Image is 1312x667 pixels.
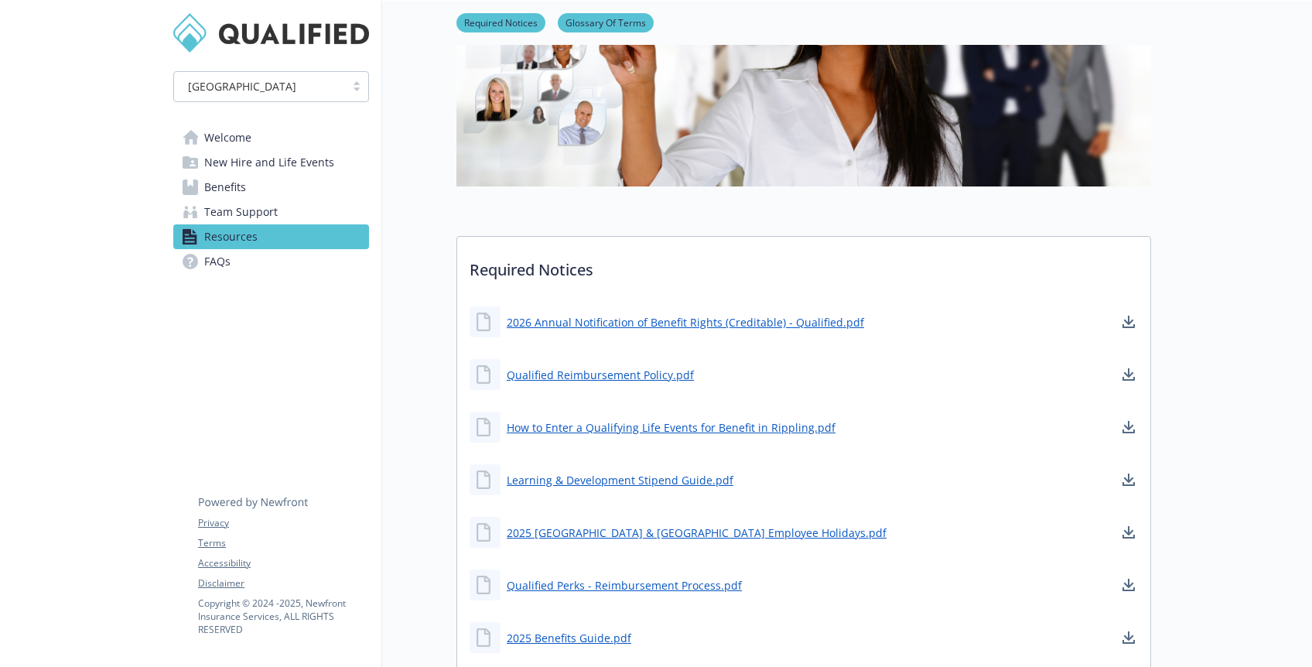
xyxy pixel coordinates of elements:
a: New Hire and Life Events [173,150,369,175]
span: Benefits [204,175,246,200]
span: FAQs [204,249,231,274]
a: Accessibility [198,556,368,570]
a: download document [1119,418,1138,436]
a: How to Enter a Qualifying Life Events for Benefit in Rippling.pdf [507,419,835,436]
a: Benefits [173,175,369,200]
span: [GEOGRAPHIC_DATA] [182,78,337,94]
a: download document [1119,470,1138,489]
a: Resources [173,224,369,249]
a: Learning & Development Stipend Guide.pdf [507,472,733,488]
a: Privacy [198,516,368,530]
a: 2025 [GEOGRAPHIC_DATA] & [GEOGRAPHIC_DATA] Employee Holidays.pdf [507,525,887,541]
p: Copyright © 2024 - 2025 , Newfront Insurance Services, ALL RIGHTS RESERVED [198,597,368,636]
a: 2026 Annual Notification of Benefit Rights (Creditable) - Qualified.pdf [507,314,864,330]
span: Welcome [204,125,251,150]
a: download document [1119,576,1138,594]
span: Resources [204,224,258,249]
a: Welcome [173,125,369,150]
a: Team Support [173,200,369,224]
a: download document [1119,523,1138,542]
a: 2025 Benefits Guide.pdf [507,630,631,646]
span: Team Support [204,200,278,224]
span: [GEOGRAPHIC_DATA] [188,78,296,94]
a: download document [1119,365,1138,384]
span: New Hire and Life Events [204,150,334,175]
a: Qualified Perks - Reimbursement Process.pdf [507,577,742,593]
a: Required Notices [456,15,545,29]
p: Required Notices [457,237,1150,294]
a: Qualified Reimbursement Policy.pdf [507,367,694,383]
a: Disclaimer [198,576,368,590]
a: Terms [198,536,368,550]
a: download document [1119,313,1138,331]
a: download document [1119,628,1138,647]
a: FAQs [173,249,369,274]
a: Glossary Of Terms [558,15,654,29]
